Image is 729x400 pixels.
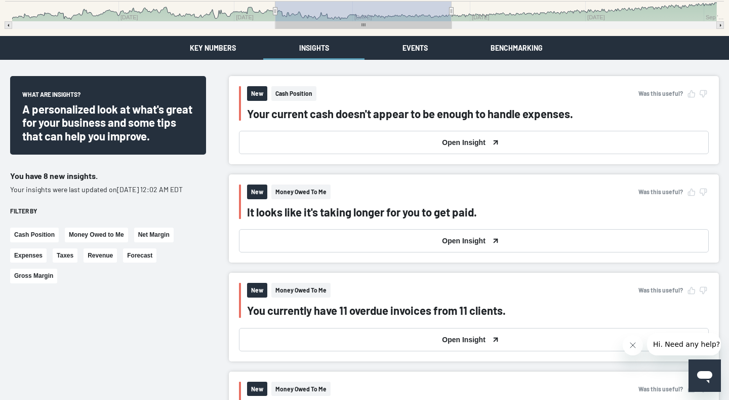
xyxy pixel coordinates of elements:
[247,86,267,101] span: New
[247,205,477,219] button: It looks like it's taking longer for you to get paid.
[364,36,466,60] button: Events
[10,248,47,263] button: Expenses
[271,283,331,298] span: Money Owed To Me
[65,228,128,242] button: Money Owed to Me
[53,248,77,263] button: Taxes
[271,382,331,396] span: Money Owed To Me
[638,90,683,97] span: Was this useful?
[239,131,709,154] button: Open Insight
[134,228,174,242] button: Net Margin
[84,248,117,263] button: Revenue
[22,90,80,102] span: What are insights?
[123,248,156,263] button: Forecast
[10,185,206,195] p: Your insights were last updated on [DATE] 12:02 AM EDT
[162,36,263,60] button: Key Numbers
[706,14,724,20] text: Sep '…
[647,333,721,355] iframe: Message from company
[10,269,57,283] button: Gross Margin
[263,36,364,60] button: Insights
[10,207,206,215] div: Filter by
[271,185,331,199] span: Money Owed To Me
[466,36,567,60] button: Benchmarking
[247,185,267,199] span: New
[239,328,709,351] button: Open Insight
[623,335,643,355] iframe: Close message
[638,385,683,392] span: Was this useful?
[247,107,573,120] button: Your current cash doesn't appear to be enough to handle expenses.
[247,304,506,317] button: You currently have 11 overdue invoices from 11 clients.
[688,359,721,392] iframe: Button to launch messaging window
[22,102,194,142] div: A personalized look at what's great for your business and some tips that can help you improve.
[247,382,267,396] span: New
[10,228,59,242] button: Cash Position
[239,229,709,252] button: Open Insight
[271,86,316,101] span: Cash Position
[638,188,683,195] span: Was this useful?
[247,283,267,298] span: New
[638,286,683,294] span: Was this useful?
[10,171,98,180] span: You have 8 new insights.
